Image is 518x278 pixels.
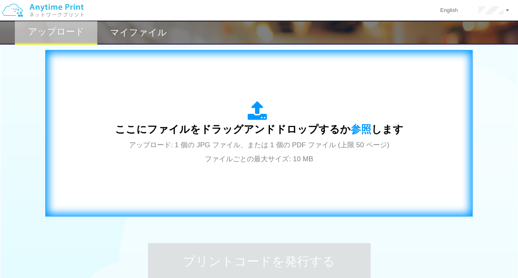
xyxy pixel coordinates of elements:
[110,28,167,38] h2: マイファイル
[351,123,371,135] span: 参照
[115,123,403,135] span: ここにファイルをドラッグアンドドロップするか します
[129,141,389,163] span: アップロード: 1 個の JPG ファイル、または 1 個の PDF ファイル (上限 50 ページ) ファイルごとの最大サイズ: 10 MB
[28,27,84,37] h2: アップロード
